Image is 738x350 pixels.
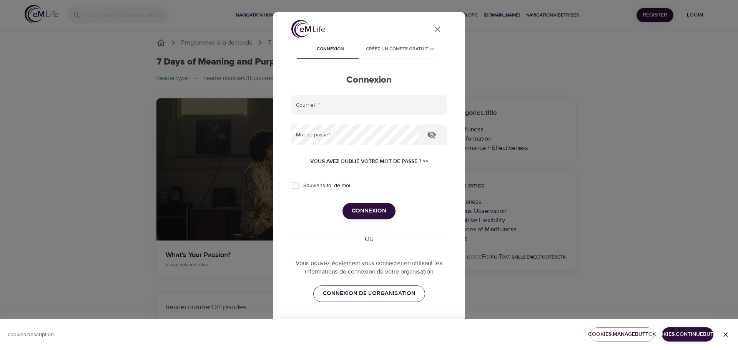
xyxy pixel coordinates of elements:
[310,157,428,166] span: Vous avez oublié votre mot de passe ? >>
[303,182,350,190] span: Souviens-toi de moi
[366,45,434,53] span: Créez un compte gratuit >>
[313,285,425,302] a: CONNEXION DE L'ORGANISATION
[668,330,707,339] span: cookies.continueButton
[342,203,396,219] button: Connexion
[362,235,377,244] div: OU
[352,206,386,216] span: Connexion
[304,45,357,53] span: Connexion
[323,289,416,299] span: CONNEXION DE L'ORGANISATION
[428,20,447,38] button: close
[291,41,447,59] div: disabled tabs example
[597,330,648,339] span: cookies.manageButton
[291,20,325,38] img: logo
[291,75,447,86] h2: Connexion
[307,154,431,169] button: Vous avez oublié votre mot de passe ? >>
[291,259,447,277] p: Vous pouvez également vous connecter en utilisant les informations de connexion de votre organisa...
